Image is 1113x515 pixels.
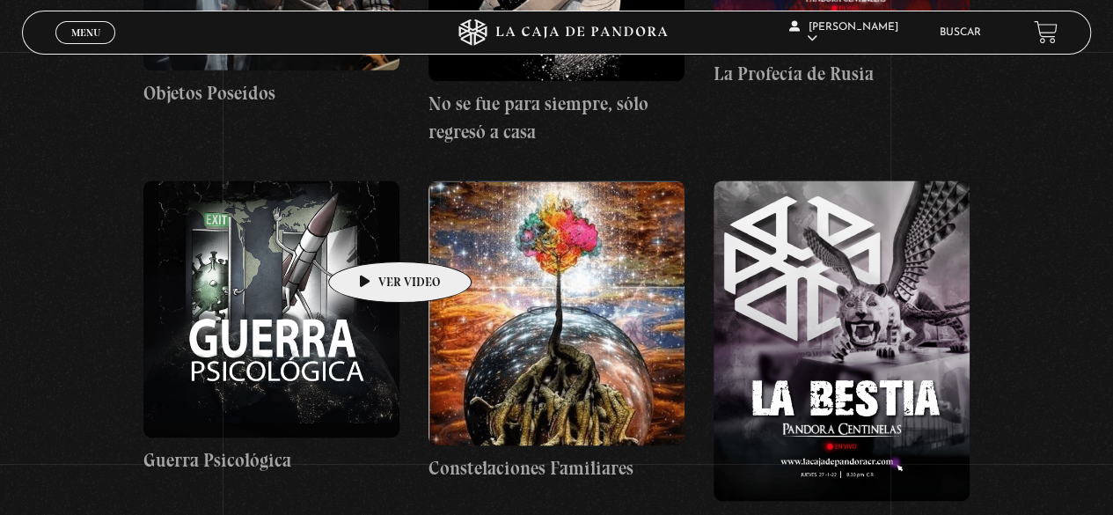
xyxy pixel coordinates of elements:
h4: Objetos Poseídos [143,79,399,107]
a: Buscar [940,27,981,38]
a: Constelaciones Familiares [428,180,685,482]
h4: Constelaciones Familiares [428,454,685,482]
h4: La Profecía de Rusia [714,60,970,88]
h4: No se fue para siempre, sólo regresó a casa [428,90,685,145]
span: Cerrar [65,41,106,54]
a: View your shopping cart [1034,20,1058,44]
span: Menu [71,27,100,38]
a: Guerra Psicológica [143,180,399,474]
h4: Guerra Psicológica [143,446,399,475]
span: [PERSON_NAME] [789,22,898,44]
